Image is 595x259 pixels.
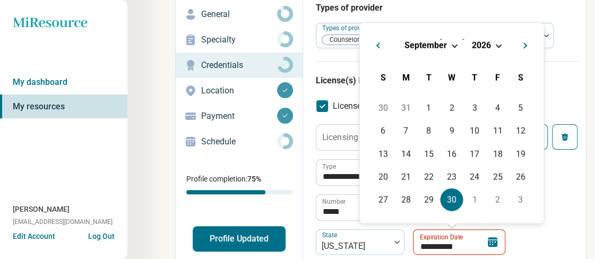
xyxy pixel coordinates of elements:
[322,133,420,141] label: Licensing body (optional)
[463,97,486,119] div: Choose Thursday, September 3rd, 2026
[322,198,346,205] label: Number
[509,66,532,89] div: Saturday
[201,110,277,123] p: Payment
[394,119,417,142] div: Choose Monday, September 7th, 2026
[176,103,303,129] a: Payment
[440,66,463,89] div: Wednesday
[417,165,440,188] div: Choose Tuesday, September 22nd, 2026
[509,97,532,119] div: Choose Saturday, September 5th, 2026
[201,84,277,97] p: Location
[417,97,440,119] div: Choose Tuesday, September 1st, 2026
[322,163,336,170] label: Type
[372,97,532,211] div: Month September, 2026
[417,142,440,165] div: Choose Tuesday, September 15th, 2026
[176,129,303,154] a: Schedule
[486,188,509,211] div: Choose Friday, October 2nd, 2026
[333,100,361,113] span: License
[394,142,417,165] div: Choose Monday, September 14th, 2026
[417,188,440,211] div: Choose Tuesday, September 29th, 2026
[486,97,509,119] div: Choose Friday, September 4th, 2026
[486,119,509,142] div: Choose Friday, September 11th, 2026
[463,165,486,188] div: Choose Thursday, September 24th, 2026
[440,119,463,142] div: Choose Wednesday, September 9th, 2026
[394,188,417,211] div: Choose Monday, September 28th, 2026
[486,142,509,165] div: Choose Friday, September 18th, 2026
[316,2,577,14] h3: Types of provider
[13,231,55,242] button: Edit Account
[463,66,486,89] div: Thursday
[368,36,385,53] button: Previous Month
[472,40,491,50] span: 2026
[518,36,535,53] button: Next Month
[417,119,440,142] div: Choose Tuesday, September 8th, 2026
[463,188,486,211] div: Choose Thursday, October 1st, 2026
[176,27,303,53] a: Specialty
[193,226,286,252] button: Profile Updated
[463,142,486,165] div: Choose Thursday, September 17th, 2026
[440,97,463,119] div: Choose Wednesday, September 2nd, 2026
[417,66,440,89] div: Tuesday
[486,66,509,89] div: Friday
[322,231,339,238] label: State
[372,188,394,211] div: Choose Sunday, September 27th, 2026
[372,119,394,142] div: Choose Sunday, September 6th, 2026
[359,22,544,224] div: Choose Date
[186,190,292,194] div: Profile completion
[176,167,303,201] div: Profile completion:
[509,119,532,142] div: Choose Saturday, September 12th, 2026
[394,66,417,89] div: Monday
[316,160,514,185] input: credential.licenses.0.name
[509,188,532,211] div: Choose Saturday, October 3rd, 2026
[509,142,532,165] div: Choose Saturday, September 19th, 2026
[440,165,463,188] div: Choose Wednesday, September 23rd, 2026
[368,36,535,51] h2: [DATE]
[394,165,417,188] div: Choose Monday, September 21st, 2026
[13,204,70,215] span: [PERSON_NAME]
[201,59,277,72] p: Credentials
[372,66,394,89] div: Sunday
[372,165,394,188] div: Choose Sunday, September 20th, 2026
[247,175,261,183] span: 75 %
[316,74,577,87] h3: License(s) information
[394,97,417,119] div: Choose Monday, August 31st, 2026
[176,2,303,27] a: General
[404,40,447,50] span: September
[201,135,277,148] p: Schedule
[509,165,532,188] div: Choose Saturday, September 26th, 2026
[372,97,394,119] div: Choose Sunday, August 30th, 2026
[13,217,113,227] span: [EMAIL_ADDRESS][DOMAIN_NAME]
[322,35,363,45] span: Counselor
[322,24,374,32] label: Types of provider
[201,8,277,21] p: General
[440,142,463,165] div: Choose Wednesday, September 16th, 2026
[440,188,463,211] div: Choose Wednesday, September 30th, 2026
[201,33,277,46] p: Specialty
[372,142,394,165] div: Choose Sunday, September 13th, 2026
[486,165,509,188] div: Choose Friday, September 25th, 2026
[88,231,115,239] button: Log Out
[176,53,303,78] a: Credentials
[176,78,303,103] a: Location
[463,119,486,142] div: Choose Thursday, September 10th, 2026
